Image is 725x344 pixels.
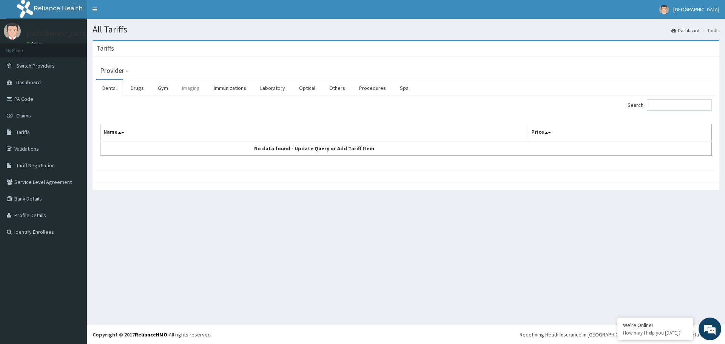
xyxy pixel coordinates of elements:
[623,322,687,329] div: We're Online!
[100,141,528,156] td: No data found - Update Query or Add Tariff Item
[700,27,719,34] li: Tariffs
[152,80,174,96] a: Gym
[673,6,719,13] span: [GEOGRAPHIC_DATA]
[394,80,415,96] a: Spa
[96,80,123,96] a: Dental
[659,5,669,14] img: User Image
[125,80,150,96] a: Drugs
[135,331,167,338] a: RelianceHMO
[16,129,30,136] span: Tariffs
[100,124,528,142] th: Name
[528,124,712,142] th: Price
[100,67,128,74] h3: Provider -
[96,45,114,52] h3: Tariffs
[647,99,712,111] input: Search:
[16,62,55,69] span: Switch Providers
[4,23,21,40] img: User Image
[323,80,351,96] a: Others
[671,27,699,34] a: Dashboard
[16,79,41,86] span: Dashboard
[254,80,291,96] a: Laboratory
[93,331,169,338] strong: Copyright © 2017 .
[353,80,392,96] a: Procedures
[16,112,31,119] span: Claims
[26,41,45,46] a: Online
[628,99,712,111] label: Search:
[520,331,719,338] div: Redefining Heath Insurance in [GEOGRAPHIC_DATA] using Telemedicine and Data Science!
[93,25,719,34] h1: All Tariffs
[208,80,252,96] a: Immunizations
[623,330,687,336] p: How may I help you today?
[176,80,206,96] a: Imaging
[16,162,55,169] span: Tariff Negotiation
[293,80,321,96] a: Optical
[87,325,725,344] footer: All rights reserved.
[26,31,89,37] p: [GEOGRAPHIC_DATA]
